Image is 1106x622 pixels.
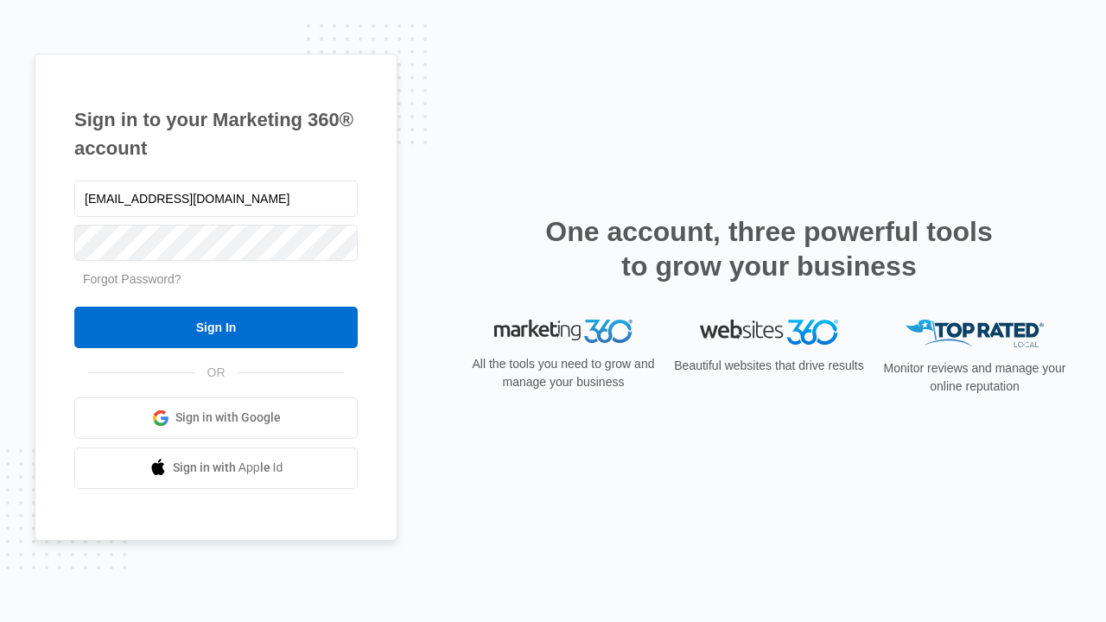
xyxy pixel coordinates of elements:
[173,459,283,477] span: Sign in with Apple Id
[195,364,238,382] span: OR
[74,181,358,217] input: Email
[74,447,358,489] a: Sign in with Apple Id
[467,355,660,391] p: All the tools you need to grow and manage your business
[540,214,998,283] h2: One account, three powerful tools to grow your business
[494,320,632,344] img: Marketing 360
[672,357,866,375] p: Beautiful websites that drive results
[74,307,358,348] input: Sign In
[878,359,1071,396] p: Monitor reviews and manage your online reputation
[175,409,281,427] span: Sign in with Google
[83,272,181,286] a: Forgot Password?
[906,320,1044,348] img: Top Rated Local
[74,105,358,162] h1: Sign in to your Marketing 360® account
[700,320,838,345] img: Websites 360
[74,397,358,439] a: Sign in with Google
